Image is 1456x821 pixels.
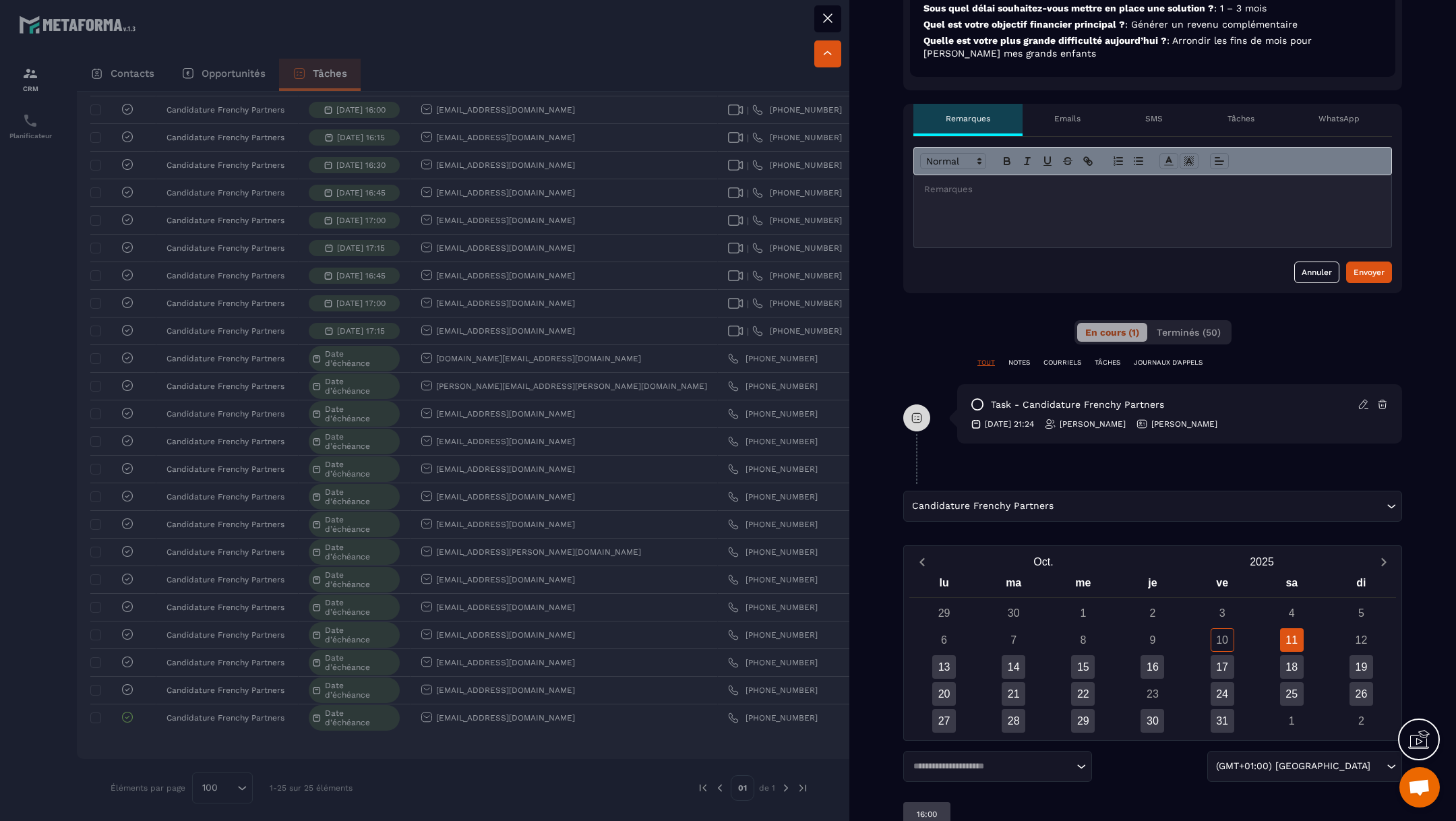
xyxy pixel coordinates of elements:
[1318,113,1360,124] p: WhatsApp
[985,419,1034,429] p: [DATE] 21:24
[1371,553,1396,571] button: Next month
[1280,655,1304,679] div: 18
[1002,628,1025,652] div: 7
[1141,628,1164,652] div: 9
[1054,113,1081,124] p: Emails
[1149,323,1229,342] button: Terminés (50)
[1349,628,1373,652] div: 12
[977,358,995,367] p: TOUT
[1211,628,1234,652] div: 10
[1008,358,1030,367] p: NOTES
[1141,709,1164,733] div: 30
[923,18,1382,31] p: Quel est votre objectif financier principal ?
[909,499,1056,514] span: Candidature Frenchy Partners
[1071,601,1095,625] div: 1
[1141,655,1164,679] div: 16
[1134,358,1203,367] p: JOURNAUX D'APPELS
[1211,655,1234,679] div: 17
[1153,550,1371,574] button: Open years overlay
[1071,628,1095,652] div: 8
[1188,574,1257,597] div: ve
[1327,574,1396,597] div: di
[923,34,1382,60] p: Quelle est votre plus grande difficulté aujourd’hui ?
[1118,574,1187,597] div: je
[1056,499,1383,514] input: Search for option
[1349,601,1373,625] div: 5
[932,601,956,625] div: 29
[917,809,937,820] p: 16:00
[932,682,956,706] div: 20
[1399,767,1440,808] div: Ouvrir le chat
[1207,751,1402,782] div: Search for option
[979,574,1048,597] div: ma
[1257,574,1327,597] div: sa
[1043,358,1081,367] p: COURRIELS
[1071,682,1095,706] div: 22
[1280,628,1304,652] div: 11
[1349,655,1373,679] div: 19
[1151,419,1217,429] p: [PERSON_NAME]
[1211,682,1234,706] div: 24
[1060,419,1126,429] p: [PERSON_NAME]
[1280,709,1304,733] div: 1
[932,709,956,733] div: 27
[1349,682,1373,706] div: 26
[991,398,1164,411] p: task - Candidature Frenchy Partners
[1213,759,1373,774] span: (GMT+01:00) [GEOGRAPHIC_DATA]
[1002,601,1025,625] div: 30
[1211,601,1234,625] div: 3
[946,113,990,124] p: Remarques
[1354,266,1385,279] div: Envoyer
[1280,682,1304,706] div: 25
[923,2,1382,15] p: Sous quel délai souhaitez-vous mettre en place une solution ?
[1294,262,1339,283] button: Annuler
[1077,323,1147,342] button: En cours (1)
[1145,113,1163,124] p: SMS
[1048,574,1118,597] div: me
[909,574,979,597] div: lu
[909,574,1396,733] div: Calendar wrapper
[1349,709,1373,733] div: 2
[1280,601,1304,625] div: 4
[1373,759,1383,774] input: Search for option
[1125,19,1298,30] span: : Générer un revenu complémentaire
[932,628,956,652] div: 6
[1071,655,1095,679] div: 15
[903,751,1092,782] div: Search for option
[1214,3,1267,13] span: : 1 – 3 mois
[1141,601,1164,625] div: 2
[1141,682,1164,706] div: 23
[934,550,1153,574] button: Open months overlay
[1002,682,1025,706] div: 21
[1085,327,1139,338] span: En cours (1)
[1346,262,1392,283] button: Envoyer
[903,491,1402,522] div: Search for option
[1071,709,1095,733] div: 29
[909,601,1396,733] div: Calendar days
[909,760,1073,773] input: Search for option
[1002,655,1025,679] div: 14
[1157,327,1221,338] span: Terminés (50)
[1095,358,1120,367] p: TÂCHES
[909,553,934,571] button: Previous month
[1211,709,1234,733] div: 31
[932,655,956,679] div: 13
[1227,113,1254,124] p: Tâches
[1002,709,1025,733] div: 28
